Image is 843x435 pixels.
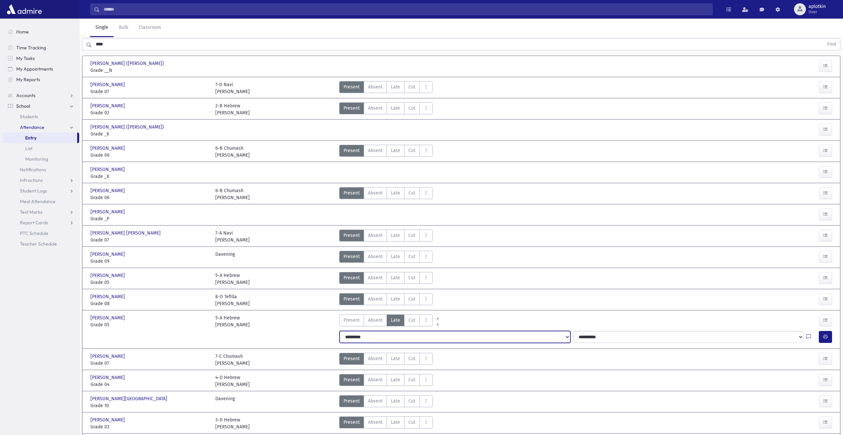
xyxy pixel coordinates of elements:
[20,167,46,173] span: Notifications
[809,4,826,9] span: aplotkin
[215,145,250,159] div: 6-B Chumash [PERSON_NAME]
[368,190,383,196] span: Absent
[339,145,433,159] div: AttTypes
[90,194,209,201] span: Grade 06
[3,175,79,186] a: Infractions
[16,55,35,61] span: My Tasks
[408,83,415,90] span: Cut
[408,105,415,112] span: Cut
[408,398,415,405] span: Cut
[90,215,209,222] span: Grade _P
[408,296,415,302] span: Cut
[20,220,48,226] span: Report Cards
[339,374,433,388] div: AttTypes
[408,317,415,324] span: Cut
[16,66,53,72] span: My Appointments
[215,416,250,430] div: 3-D Hebrew [PERSON_NAME]
[215,251,235,265] div: Davening
[408,190,415,196] span: Cut
[368,355,383,362] span: Absent
[90,374,126,381] span: [PERSON_NAME]
[90,173,209,180] span: Grade _K
[3,143,79,154] a: List
[343,105,360,112] span: Present
[368,274,383,281] span: Absent
[408,147,415,154] span: Cut
[90,88,209,95] span: Grade 07
[391,376,400,383] span: Late
[339,395,433,409] div: AttTypes
[343,190,360,196] span: Present
[391,83,400,90] span: Late
[114,19,133,37] a: Bulk
[339,187,433,201] div: AttTypes
[16,77,40,82] span: My Reports
[368,376,383,383] span: Absent
[25,145,32,151] span: List
[408,419,415,426] span: Cut
[3,239,79,249] a: Teacher Schedule
[20,177,43,183] span: Infractions
[90,102,126,109] span: [PERSON_NAME]
[343,376,360,383] span: Present
[3,90,79,101] a: Accounts
[3,42,79,53] a: Time Tracking
[343,296,360,302] span: Present
[408,232,415,239] span: Cut
[90,187,126,194] span: [PERSON_NAME]
[3,154,79,164] a: Monitoring
[215,272,250,286] div: 5-A Hebrew [PERSON_NAME]
[16,29,29,35] span: Home
[343,355,360,362] span: Present
[90,402,209,409] span: Grade 10
[215,395,235,409] div: Davening
[90,381,209,388] span: Grade 04
[3,164,79,175] a: Notifications
[391,190,400,196] span: Late
[339,81,433,95] div: AttTypes
[90,166,126,173] span: [PERSON_NAME]
[3,186,79,196] a: Student Logs
[343,274,360,281] span: Present
[90,251,126,258] span: [PERSON_NAME]
[339,230,433,244] div: AttTypes
[339,293,433,307] div: AttTypes
[90,353,126,360] span: [PERSON_NAME]
[3,133,77,143] a: Entry
[90,60,165,67] span: [PERSON_NAME] ([PERSON_NAME])
[16,92,35,98] span: Accounts
[3,101,79,111] a: School
[343,317,360,324] span: Present
[20,188,47,194] span: Student Logs
[391,253,400,260] span: Late
[90,416,126,423] span: [PERSON_NAME]
[339,102,433,116] div: AttTypes
[368,317,383,324] span: Absent
[215,81,250,95] div: 7-D Navi [PERSON_NAME]
[215,102,250,116] div: 2-B Hebrew [PERSON_NAME]
[3,27,79,37] a: Home
[339,272,433,286] div: AttTypes
[408,253,415,260] span: Cut
[20,230,48,236] span: PTC Schedule
[90,258,209,265] span: Grade 09
[343,398,360,405] span: Present
[20,198,56,204] span: Meal Attendance
[3,122,79,133] a: Attendance
[90,360,209,367] span: Grade 07
[90,395,169,402] span: [PERSON_NAME][GEOGRAPHIC_DATA]
[368,296,383,302] span: Absent
[391,105,400,112] span: Late
[90,208,126,215] span: [PERSON_NAME]
[215,314,250,328] div: 5-A Hebrew [PERSON_NAME]
[391,398,400,405] span: Late
[3,228,79,239] a: PTC Schedule
[391,317,400,324] span: Late
[368,105,383,112] span: Absent
[90,300,209,307] span: Grade 08
[90,321,209,328] span: Grade 05
[408,376,415,383] span: Cut
[90,131,209,137] span: Grade _K
[90,109,209,116] span: Grade 02
[368,147,383,154] span: Absent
